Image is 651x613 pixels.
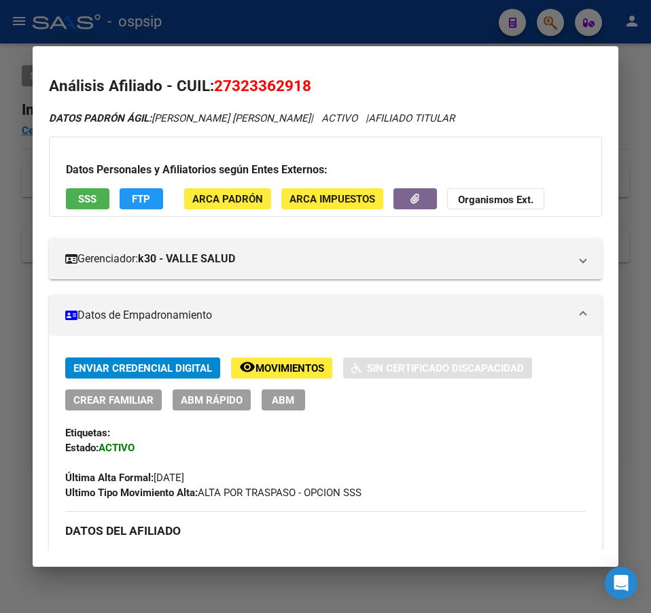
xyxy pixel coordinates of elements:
[65,427,110,439] strong: Etiquetas:
[49,112,311,124] span: [PERSON_NAME] [PERSON_NAME]
[447,188,544,209] button: Organismos Ext.
[132,193,150,205] span: FTP
[281,188,383,209] button: ARCA Impuestos
[214,77,311,94] span: 27323362918
[65,472,184,484] span: [DATE]
[138,251,235,267] strong: k30 - VALLE SALUD
[65,307,569,323] mat-panel-title: Datos de Empadronamiento
[192,193,263,205] span: ARCA Padrón
[99,442,135,454] strong: ACTIVO
[458,194,533,206] strong: Organismos Ext.
[66,188,109,209] button: SSS
[184,188,271,209] button: ARCA Padrón
[181,394,243,406] span: ABM Rápido
[65,487,198,499] strong: Ultimo Tipo Movimiento Alta:
[65,442,99,454] strong: Estado:
[256,362,324,374] span: Movimientos
[239,359,256,375] mat-icon: remove_red_eye
[605,567,637,599] div: Open Intercom Messenger
[49,295,602,336] mat-expansion-panel-header: Datos de Empadronamiento
[49,75,602,98] h2: Análisis Afiliado - CUIL:
[367,362,524,374] span: Sin Certificado Discapacidad
[66,162,585,178] h3: Datos Personales y Afiliatorios según Entes Externos:
[231,357,332,379] button: Movimientos
[262,389,305,410] button: ABM
[173,389,251,410] button: ABM Rápido
[289,193,375,205] span: ARCA Impuestos
[65,523,586,538] h3: DATOS DEL AFILIADO
[65,389,162,410] button: Crear Familiar
[368,112,455,124] span: AFILIADO TITULAR
[73,394,154,406] span: Crear Familiar
[49,112,455,124] i: | ACTIVO |
[49,112,152,124] strong: DATOS PADRÓN ÁGIL:
[65,251,569,267] mat-panel-title: Gerenciador:
[65,472,154,484] strong: Última Alta Formal:
[65,487,362,499] span: ALTA POR TRASPASO - OPCION SSS
[49,239,602,279] mat-expansion-panel-header: Gerenciador:k30 - VALLE SALUD
[343,357,532,379] button: Sin Certificado Discapacidad
[73,362,212,374] span: Enviar Credencial Digital
[65,357,220,379] button: Enviar Credencial Digital
[78,193,96,205] span: SSS
[272,394,294,406] span: ABM
[120,188,163,209] button: FTP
